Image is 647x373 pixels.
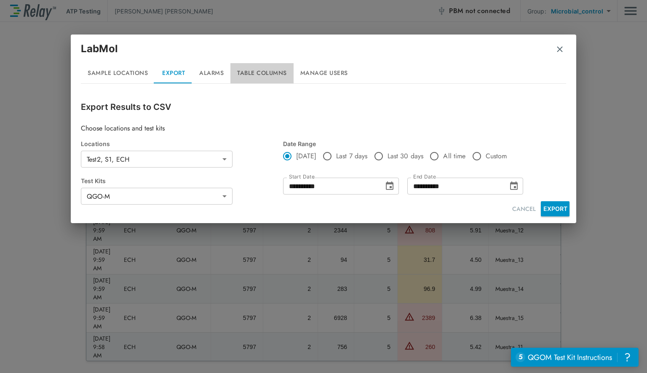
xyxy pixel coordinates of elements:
[541,201,569,216] button: EXPORT
[81,188,233,205] div: QGO-M
[556,45,564,53] img: Remove
[486,151,507,161] span: Custom
[511,348,639,367] iframe: Resource center
[81,123,566,133] p: Choose locations and test kits
[192,63,230,83] button: Alarms
[155,63,192,83] button: Export
[443,151,465,161] span: All time
[509,201,539,217] button: CANCEL
[289,174,314,180] label: Start Date
[505,178,522,194] button: Choose date, selected date is Oct 1, 2025
[81,63,155,83] button: Sample Locations
[81,41,118,56] p: LabMol
[81,140,283,147] div: Locations
[230,63,294,83] button: Table Columns
[81,101,566,113] p: Export Results to CSV
[388,151,424,161] span: Last 30 days
[413,174,436,180] label: End Date
[336,151,368,161] span: Last 7 days
[381,178,398,194] button: Choose date, selected date is Oct 1, 2025
[81,177,283,184] div: Test Kits
[296,151,316,161] span: [DATE]
[294,63,355,83] button: Manage Users
[81,151,233,168] div: Test2, S1, ECH
[283,140,526,147] div: Date Range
